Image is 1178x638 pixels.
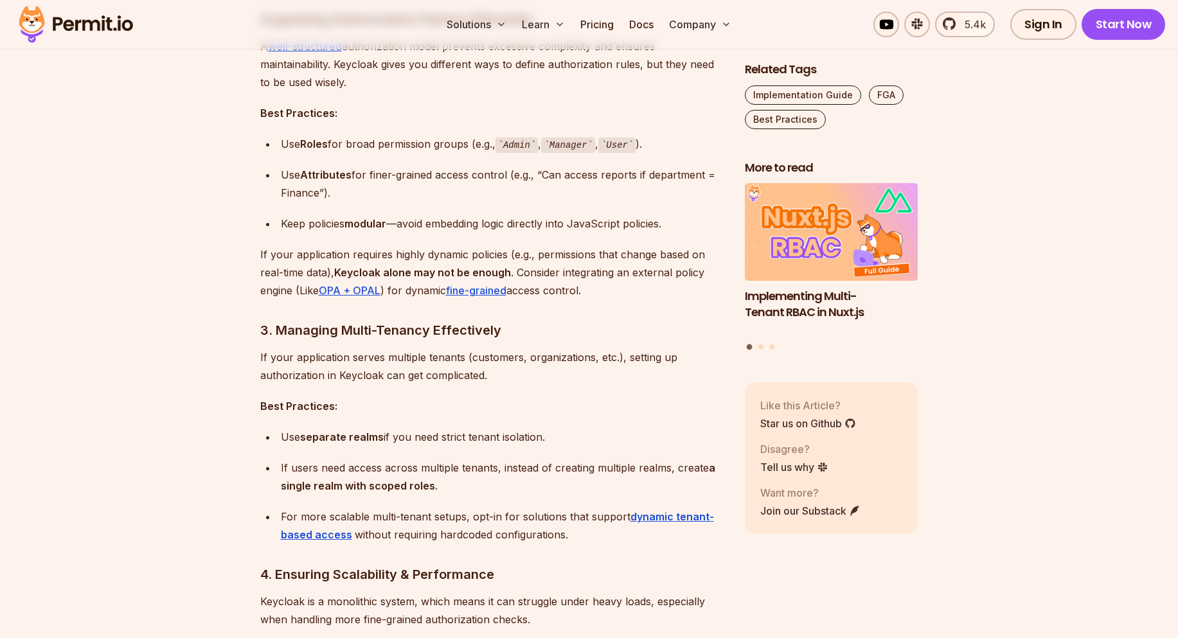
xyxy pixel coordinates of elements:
[260,592,724,628] p: Keycloak is a monolithic system, which means it can struggle under heavy loads, especially when h...
[260,107,337,120] strong: Best Practices:
[745,62,918,78] h2: Related Tags
[747,344,753,350] button: Go to slide 1
[624,12,659,37] a: Docs
[446,284,506,297] a: fine-grained
[760,398,856,413] p: Like this Article?
[300,430,384,443] strong: separate realms
[745,288,918,321] h3: Implementing Multi-Tenant RBAC in Nuxt.js
[260,320,724,341] h3: 3. Managing Multi-Tenancy Effectively
[260,245,724,299] p: If your application requires highly dynamic policies (e.g., permissions that change based on real...
[268,40,342,53] a: well-structured
[13,3,139,46] img: Permit logo
[541,137,595,153] code: Manager
[745,85,861,105] a: Implementation Guide
[758,344,763,350] button: Go to slide 2
[517,12,570,37] button: Learn
[260,348,724,384] p: If your application serves multiple tenants (customers, organizations, etc.), setting up authoriz...
[281,459,724,495] div: If users need access across multiple tenants, instead of creating multiple realms, create .
[957,17,986,32] span: 5.4k
[300,137,328,150] strong: Roles
[745,160,918,176] h2: More to read
[344,217,386,230] strong: modular
[319,284,380,297] a: OPA + OPAL
[281,166,724,202] div: Use for finer-grained access control (e.g., “Can access reports if department = Finance”).
[769,344,774,350] button: Go to slide 3
[260,37,724,91] p: A authorization model prevents excessive complexity and ensures maintainability. Keycloak gives y...
[281,215,724,233] div: Keep policies —avoid embedding logic directly into JavaScript policies.
[745,184,918,281] img: Implementing Multi-Tenant RBAC in Nuxt.js
[281,508,724,544] div: For more scalable multi-tenant setups, opt-in for solutions that support without requiring hardco...
[442,12,512,37] button: Solutions
[260,400,337,412] strong: Best Practices:
[745,184,918,337] a: Implementing Multi-Tenant RBAC in Nuxt.jsImplementing Multi-Tenant RBAC in Nuxt.js
[760,416,856,431] a: Star us on Github
[575,12,619,37] a: Pricing
[300,168,352,181] strong: Attributes
[869,85,904,105] a: FGA
[760,459,828,475] a: Tell us why
[598,137,636,153] code: User
[1082,9,1166,40] a: Start Now
[281,135,724,154] div: Use for broad permission groups (e.g., , , ).
[334,266,511,279] strong: Keycloak alone may not be enough
[1010,9,1076,40] a: Sign In
[495,137,539,153] code: Admin
[745,110,826,129] a: Best Practices
[260,564,724,585] h3: 4. Ensuring Scalability & Performance
[664,12,736,37] button: Company
[745,184,918,352] div: Posts
[935,12,995,37] a: 5.4k
[630,510,674,523] strong: dynamic
[760,441,828,457] p: Disagree?
[281,428,724,446] div: Use if you need strict tenant isolation.
[745,184,918,337] li: 1 of 3
[760,485,861,501] p: Want more?
[760,503,861,518] a: Join our Substack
